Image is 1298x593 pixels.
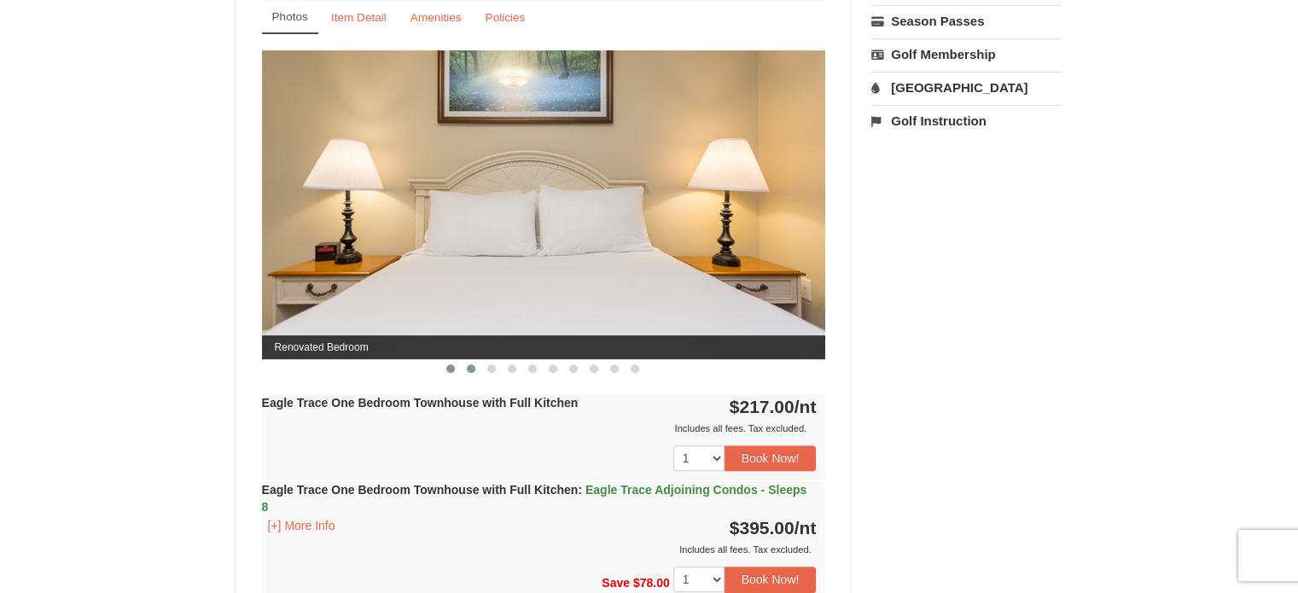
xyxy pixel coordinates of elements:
[730,397,817,416] strong: $217.00
[262,483,807,514] strong: Eagle Trace One Bedroom Townhouse with Full Kitchen
[578,483,582,497] span: :
[262,516,341,535] button: [+] More Info
[730,518,795,538] span: $395.00
[262,396,579,410] strong: Eagle Trace One Bedroom Townhouse with Full Kitchen
[871,105,1062,137] a: Golf Instruction
[871,72,1062,103] a: [GEOGRAPHIC_DATA]
[725,445,817,471] button: Book Now!
[795,518,817,538] span: /nt
[410,11,462,24] small: Amenities
[474,1,536,34] a: Policies
[262,541,817,558] div: Includes all fees. Tax excluded.
[871,38,1062,70] a: Golf Membership
[725,567,817,592] button: Book Now!
[871,5,1062,37] a: Season Passes
[602,576,630,590] span: Save
[262,50,825,358] img: Renovated Bedroom
[399,1,473,34] a: Amenities
[795,397,817,416] span: /nt
[485,11,525,24] small: Policies
[320,1,398,34] a: Item Detail
[262,1,318,34] a: Photos
[262,420,817,437] div: Includes all fees. Tax excluded.
[272,10,308,23] small: Photos
[331,11,387,24] small: Item Detail
[262,335,825,359] span: Renovated Bedroom
[633,576,670,590] span: $78.00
